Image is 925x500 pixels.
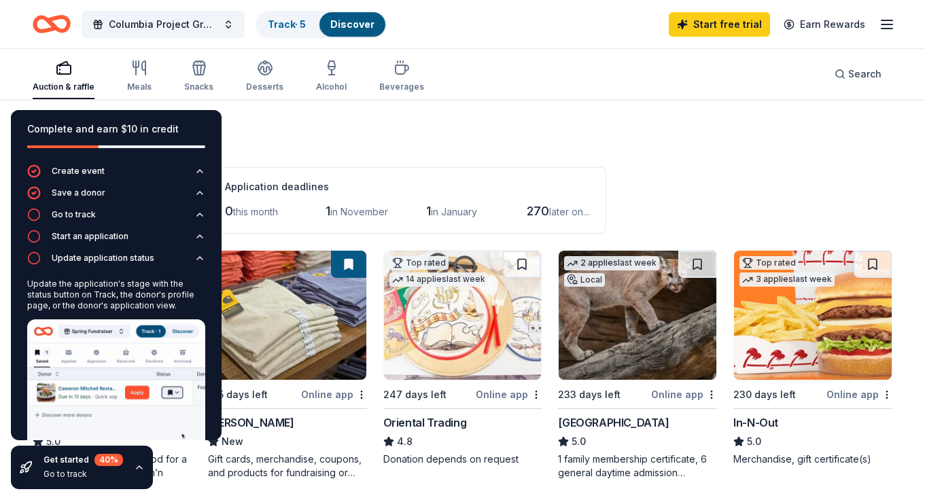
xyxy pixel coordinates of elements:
div: Online app [301,386,367,403]
div: 233 days left [558,387,621,403]
div: Update application status [52,253,154,264]
div: Online app [826,386,892,403]
button: Alcohol [316,54,347,99]
a: Start free trial [669,12,770,37]
div: Donation depends on request [383,452,542,466]
div: Beverages [379,82,424,92]
span: Search [848,66,882,82]
div: Online app [651,386,717,403]
div: Meals [127,82,152,92]
div: Update application status [27,273,205,473]
div: 1 family membership certificate, 6 general daytime admission ticket(s) [558,452,717,480]
div: Go to track [52,209,96,220]
button: Columbia Project Grad 2026 [82,11,245,38]
a: Image for In-N-OutTop rated3 applieslast week230 days leftOnline appIn-N-Out5.0Merchandise, gift ... [733,250,892,466]
img: Update [27,319,205,462]
div: Top rated [739,256,799,270]
a: Image for Houston Zoo2 applieslast weekLocal233 days leftOnline app[GEOGRAPHIC_DATA]5.01 family m... [558,250,717,480]
a: Discover [330,18,374,30]
div: Oriental Trading [383,414,467,431]
img: Image for Oriental Trading [384,251,542,380]
span: 1 [426,204,431,218]
div: Complete and earn $10 in credit [27,121,205,137]
button: Create event [27,164,205,186]
img: Image for Murdoch's [209,251,366,380]
button: Search [824,60,892,88]
span: 1 [326,204,330,218]
div: Top rated [389,256,449,270]
div: Application deadlines [225,179,589,195]
div: 247 days left [383,387,447,403]
div: Save a donor [52,187,105,198]
button: Snacks [184,54,213,99]
div: Auction & raffle [33,82,94,92]
div: Merchandise, gift certificate(s) [733,452,892,466]
button: Auction & raffle [33,54,94,99]
div: Local [564,273,605,287]
div: [GEOGRAPHIC_DATA] [558,414,669,431]
button: Desserts [246,54,283,99]
button: Start an application [27,230,205,251]
span: this month [233,206,278,217]
div: 185 days left [208,387,268,403]
span: in November [330,206,388,217]
div: 40 % [94,454,123,466]
span: in January [431,206,477,217]
div: 2 applies last week [564,256,659,270]
a: Image for Oriental TradingTop rated14 applieslast week247 days leftOnline appOriental Trading4.8D... [383,250,542,466]
div: [PERSON_NAME] [208,414,294,431]
img: Image for In-N-Out [734,251,892,380]
span: 5.0 [747,433,761,450]
div: Alcohol [316,82,347,92]
button: Save a donor [27,186,205,208]
span: 0 [225,204,233,218]
span: 270 [527,204,549,218]
div: Start an application [52,231,128,242]
div: Desserts [246,82,283,92]
button: Meals [127,54,152,99]
div: Snacks [184,82,213,92]
button: Go to track [27,208,205,230]
button: Beverages [379,54,424,99]
img: Image for Houston Zoo [559,251,716,380]
div: In-N-Out [733,414,778,431]
div: Gift cards, merchandise, coupons, and products for fundraising or community events [208,452,367,480]
a: Home [33,8,71,40]
span: 4.8 [397,433,413,450]
button: Track· 5Discover [256,11,387,38]
div: Get started [43,454,123,466]
a: Image for Murdoch's185 days leftOnline app[PERSON_NAME]NewGift cards, merchandise, coupons, and p... [208,250,367,480]
span: Columbia Project Grad 2026 [109,16,217,33]
span: later on... [549,206,589,217]
div: 3 applies last week [739,272,835,287]
div: 230 days left [733,387,796,403]
span: 5.0 [572,433,586,450]
div: 14 applies last week [389,272,488,287]
a: Track· 5 [268,18,306,30]
div: Online app [476,386,542,403]
button: Update application status [27,251,205,273]
div: Update the application's stage with the status button on Track, the donor's profile page, or the ... [27,279,205,311]
a: Earn Rewards [775,12,873,37]
div: Create event [52,166,105,177]
div: Go to track [43,469,123,480]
